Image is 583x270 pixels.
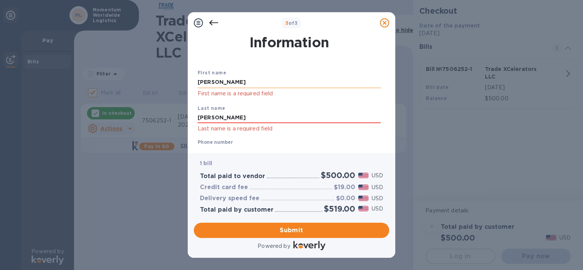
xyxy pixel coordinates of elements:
p: Powered by [258,242,290,250]
p: USD [372,183,383,191]
img: USD [358,173,369,178]
label: Phone number [198,140,233,145]
h3: Delivery speed fee [200,195,259,202]
span: 3 [285,20,288,26]
img: Logo [293,241,325,250]
p: USD [372,205,383,213]
p: First name is a required field [198,89,381,98]
img: USD [358,196,369,201]
b: of 3 [285,20,298,26]
input: Enter your first name [198,77,381,88]
h3: Total paid to vendor [200,173,265,180]
p: Last name is a required field [198,124,381,133]
img: USD [358,185,369,190]
input: Enter your phone number [230,146,381,157]
b: Last name [198,105,225,111]
img: US [198,147,210,155]
h3: Total paid by customer [200,206,274,214]
p: USD [372,172,383,180]
b: First name [198,70,226,76]
input: Enter your last name [198,112,381,124]
button: Submit [194,223,389,238]
b: 1 bill [200,160,212,166]
p: +1 [213,147,218,155]
p: USD [372,194,383,202]
h2: $519.00 [324,204,355,214]
h1: Payment Contact Information [198,18,381,50]
h2: $500.00 [321,170,355,180]
h3: $19.00 [334,184,355,191]
span: Submit [200,226,383,235]
h3: Credit card fee [200,184,248,191]
h3: $0.00 [336,195,355,202]
img: USD [358,206,369,211]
